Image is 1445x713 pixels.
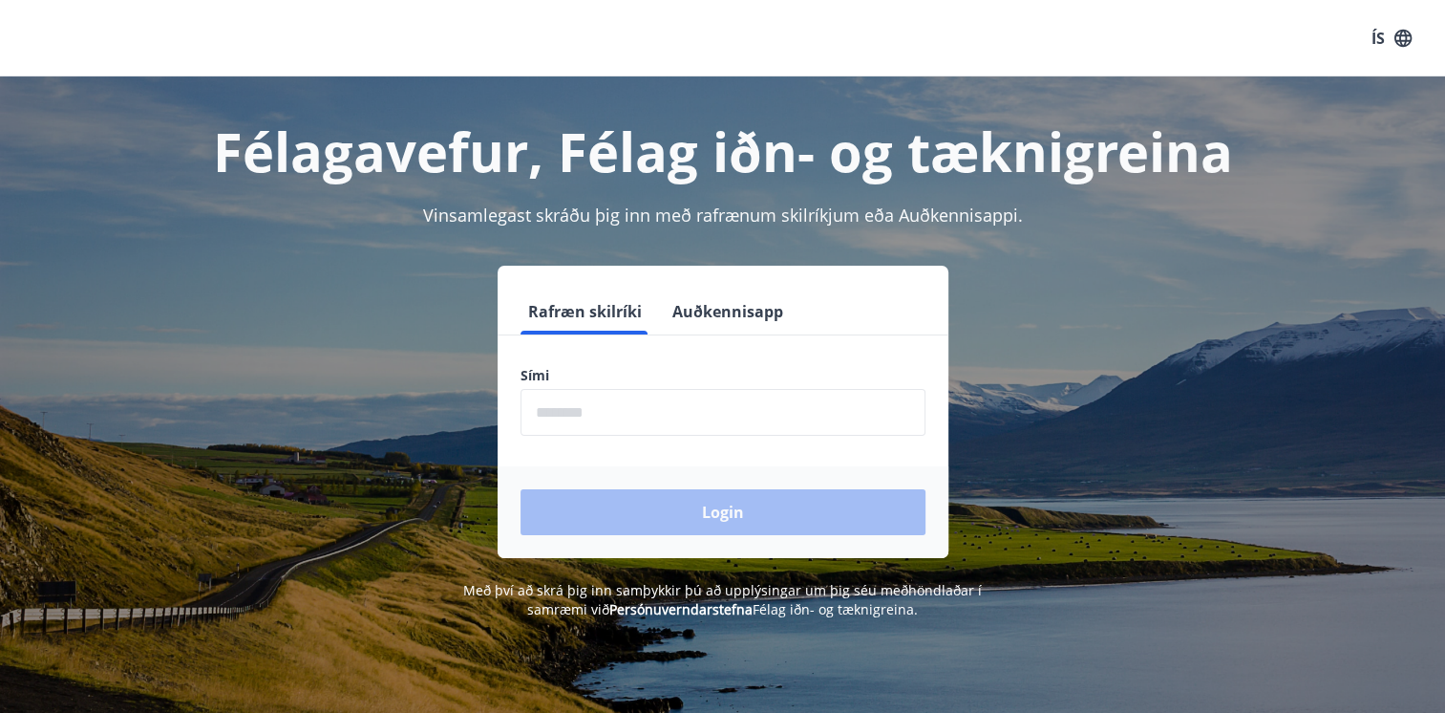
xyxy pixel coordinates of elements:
span: Með því að skrá þig inn samþykkir þú að upplýsingar um þig séu meðhöndlaðar í samræmi við Félag i... [463,581,982,618]
button: Rafræn skilríki [521,289,649,335]
label: Sími [521,366,925,385]
button: ÍS [1361,21,1422,55]
h1: Félagavefur, Félag iðn- og tæknigreina [58,115,1388,187]
span: Vinsamlegast skráðu þig inn með rafrænum skilríkjum eða Auðkennisappi. [423,204,1023,227]
a: Persónuverndarstefna [609,600,753,618]
button: Auðkennisapp [665,289,791,335]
